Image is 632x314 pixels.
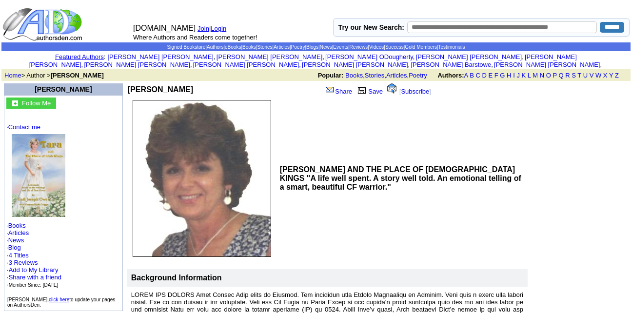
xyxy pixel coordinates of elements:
[482,72,486,79] a: D
[464,72,468,79] a: A
[318,72,344,79] b: Popular:
[595,72,601,79] a: W
[365,72,384,79] a: Stories
[22,99,51,107] font: Follow Me
[320,44,332,50] a: News
[133,100,271,257] img: 80436.jpg
[301,62,302,68] font: i
[350,44,368,50] a: Reviews
[386,72,407,79] a: Articles
[494,72,498,79] a: F
[29,53,577,68] a: [PERSON_NAME] [PERSON_NAME]
[493,62,494,68] font: i
[577,72,581,79] a: T
[257,44,272,50] a: Stories
[2,7,84,41] img: logo_ad.gif
[83,62,84,68] font: i
[415,55,415,60] font: i
[49,297,69,302] a: click here
[416,53,522,60] a: [PERSON_NAME] [PERSON_NAME]
[209,25,230,32] font: |
[4,72,104,79] font: > Author >
[51,72,104,79] b: [PERSON_NAME]
[500,72,505,79] a: G
[333,44,348,50] a: Events
[603,72,608,79] a: X
[602,62,603,68] font: i
[387,83,396,94] img: alert.gif
[399,88,401,95] font: [
[55,53,105,60] font: :
[558,72,563,79] a: Q
[9,252,29,259] a: 4 Titles
[338,23,404,31] label: Try our New Search:
[356,86,367,94] img: library.gif
[488,72,493,79] a: E
[274,44,290,50] a: Articles
[35,85,92,93] a: [PERSON_NAME]
[7,297,115,308] font: [PERSON_NAME], to update your pages on AuthorsDen.
[437,72,464,79] b: Authors:
[470,72,474,79] a: B
[513,72,515,79] a: I
[528,72,531,79] a: L
[6,123,120,289] font: · · · · ·
[7,252,61,288] font: · ·
[318,72,628,79] font: , , ,
[522,72,526,79] a: K
[8,229,29,236] a: Articles
[242,44,256,50] a: Books
[9,259,38,266] a: 3 Reviews
[524,55,525,60] font: i
[438,44,465,50] a: Testimonials
[197,25,209,32] a: Join
[324,55,325,60] font: i
[533,72,538,79] a: M
[565,72,570,79] a: R
[572,72,576,79] a: S
[409,72,427,79] a: Poetry
[405,44,437,50] a: Gold Members
[128,85,193,94] b: [PERSON_NAME]
[411,61,491,68] a: [PERSON_NAME] Barstowe
[302,61,408,68] a: [PERSON_NAME] [PERSON_NAME]
[291,44,305,50] a: Poetry
[193,61,299,68] a: [PERSON_NAME] [PERSON_NAME]
[133,34,257,41] font: Where Authors and Readers come together!
[615,72,619,79] a: Z
[7,266,61,288] font: · · ·
[475,72,480,79] a: C
[325,53,413,60] a: [PERSON_NAME] ODougherty
[207,44,223,50] a: Authors
[133,24,196,32] font: [DOMAIN_NAME]
[326,86,334,94] img: share_page.gif
[355,88,383,95] a: Save
[29,53,603,68] font: , , , , , , , , , ,
[306,44,318,50] a: Blogs
[9,282,59,288] font: Member Since: [DATE]
[507,72,511,79] a: H
[12,134,65,217] img: 24950.jpg
[429,88,431,95] font: ]
[494,61,600,68] a: [PERSON_NAME] [PERSON_NAME]
[107,53,213,60] a: [PERSON_NAME] [PERSON_NAME]
[22,98,51,107] a: Follow Me
[167,44,205,50] a: Signed Bookstore
[192,62,193,68] font: i
[369,44,384,50] a: Videos
[211,25,226,32] a: Login
[4,72,21,79] a: Home
[9,266,59,274] a: Add to My Library
[217,53,322,60] a: [PERSON_NAME] [PERSON_NAME]
[8,244,21,251] a: Blog
[8,236,24,244] a: News
[345,72,363,79] a: Books
[216,55,217,60] font: i
[84,61,190,68] a: [PERSON_NAME] [PERSON_NAME]
[583,72,588,79] a: U
[167,44,465,50] span: | | | | | | | | | | | | | |
[225,44,241,50] a: eBooks
[540,72,544,79] a: N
